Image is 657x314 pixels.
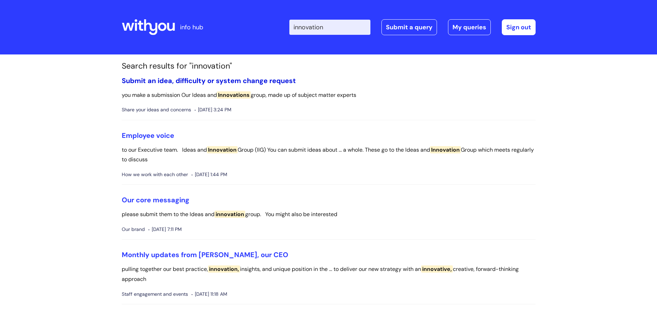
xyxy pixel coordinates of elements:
a: Sign out [502,19,536,35]
a: My queries [448,19,491,35]
span: [DATE] 3:24 PM [195,105,231,114]
span: Innovations [217,91,251,99]
p: info hub [180,22,203,33]
span: Share your ideas and concerns [122,105,191,114]
span: How we work with each other [122,170,188,179]
p: you make a submission Our Ideas and group, made up of subject matter experts [122,90,536,100]
span: Staff engagement and events [122,290,188,298]
p: pulling together our best practice, insights, and unique position in the ... to deliver our new s... [122,264,536,284]
a: Monthly updates from [PERSON_NAME], our CEO [122,250,288,259]
p: please submit them to the Ideas and group. You might also be interested [122,210,536,220]
input: Search [289,20,370,35]
a: Employee voice [122,131,174,140]
a: Submit an idea, difficulty or system change request [122,76,296,85]
div: | - [289,19,536,35]
span: Innovation [430,146,461,153]
span: [DATE] 11:18 AM [191,290,227,298]
span: innovation [215,211,245,218]
p: to our Executive team. Ideas and Group (IIG) You can submit ideas about ... a whole. These go to ... [122,145,536,165]
a: Submit a query [381,19,437,35]
span: [DATE] 1:44 PM [191,170,227,179]
span: Innovation [207,146,238,153]
span: innovation, [208,265,240,273]
a: Our core messaging [122,195,189,204]
span: innovative, [421,265,453,273]
span: Our brand [122,225,145,234]
span: [DATE] 7:11 PM [148,225,182,234]
h1: Search results for "innovation" [122,61,536,71]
